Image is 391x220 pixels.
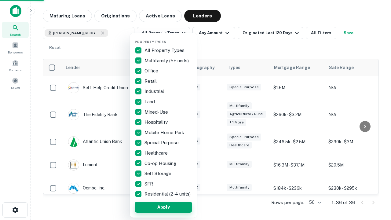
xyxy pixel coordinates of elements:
p: Hospitality [144,119,169,126]
button: Apply [135,202,192,213]
p: Mobile Home Park [144,129,185,136]
p: Office [144,67,159,75]
span: Property Types [135,40,166,44]
p: Residential (2-4 units) [144,190,192,198]
p: Multifamily (5+ units) [144,57,190,64]
p: Land [144,98,156,105]
p: Self Storage [144,170,173,177]
p: Industrial [144,88,165,95]
p: Mixed-Use [144,108,169,116]
p: All Property Types [144,47,186,54]
p: Retail [144,78,158,85]
p: Healthcare [144,149,169,157]
iframe: Chat Widget [360,171,391,200]
p: SFR [144,180,154,188]
p: Special Purpose [144,139,180,146]
p: Co-op Housing [144,160,177,167]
